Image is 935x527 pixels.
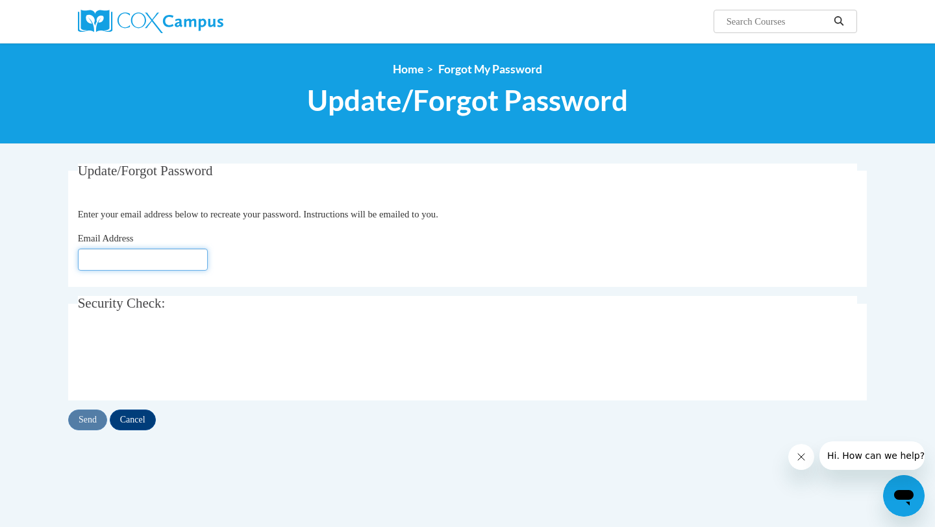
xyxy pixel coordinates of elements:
a: Cox Campus [78,10,325,33]
span: Forgot My Password [438,62,542,76]
iframe: Button to launch messaging window [883,475,925,517]
iframe: Message from company [819,441,925,470]
img: Cox Campus [78,10,223,33]
span: Update/Forgot Password [78,163,213,178]
a: Home [393,62,423,76]
input: Cancel [110,410,156,430]
span: Enter your email address below to recreate your password. Instructions will be emailed to you. [78,209,438,219]
input: Search Courses [725,14,829,29]
input: Email [78,249,208,271]
span: Security Check: [78,295,166,311]
span: Update/Forgot Password [307,83,628,117]
iframe: reCAPTCHA [78,334,275,384]
button: Search [829,14,849,29]
span: Email Address [78,233,134,243]
iframe: Close message [788,444,814,470]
